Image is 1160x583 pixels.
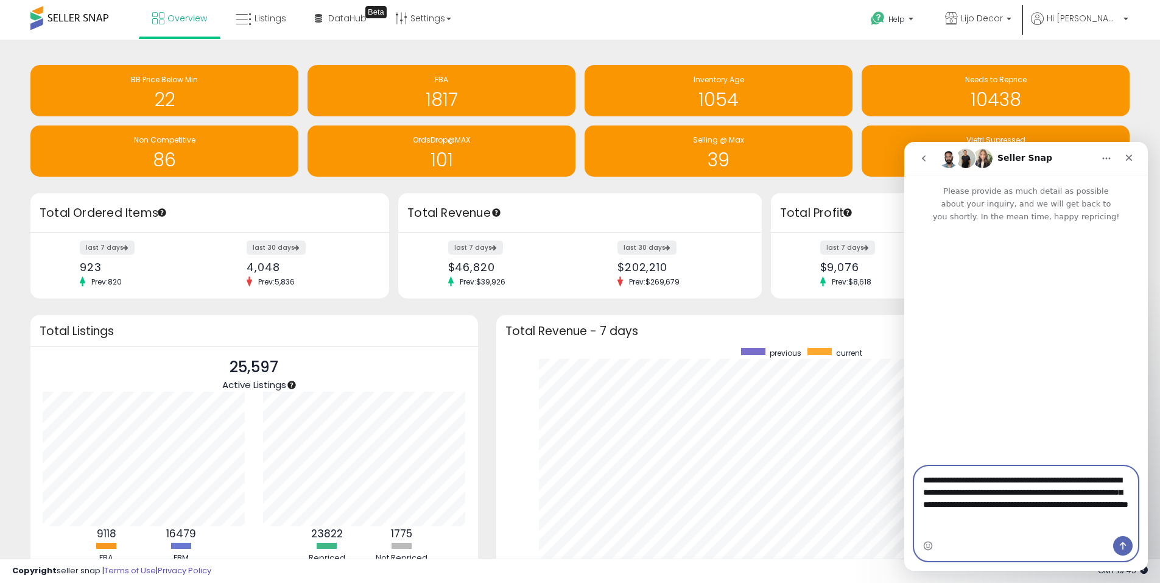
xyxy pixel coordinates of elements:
h1: 10438 [868,90,1123,110]
div: $202,210 [617,261,740,274]
a: Vietri Supressed 112 [862,125,1130,177]
b: 16479 [166,526,196,541]
div: Tooltip anchor [842,207,853,218]
span: Needs to Reprice [965,74,1027,85]
h1: 101 [314,150,569,170]
label: last 7 days [448,241,503,255]
span: Prev: $39,926 [454,277,511,287]
span: Prev: $8,618 [826,277,877,287]
div: FBA [70,553,143,564]
div: Tooltip anchor [491,207,502,218]
div: 4,048 [247,261,368,274]
label: last 7 days [820,241,875,255]
span: OrdsDrop@MAX [413,135,470,145]
span: current [836,348,862,358]
h3: Total Revenue [407,205,753,222]
span: Inventory Age [694,74,744,85]
a: Selling @ Max 39 [585,125,852,177]
a: Hi [PERSON_NAME] [1031,12,1128,40]
b: 1775 [391,526,412,541]
span: Vietri Supressed [966,135,1025,145]
h1: 1054 [591,90,846,110]
h3: Total Ordered Items [40,205,380,222]
div: Not Repriced [365,553,438,564]
h1: 22 [37,90,292,110]
a: Inventory Age 1054 [585,65,852,116]
div: Tooltip anchor [365,6,387,18]
a: Help [861,2,926,40]
div: Repriced [290,553,364,564]
span: Non Competitive [134,135,195,145]
p: 25,597 [222,356,286,379]
b: 23822 [311,526,343,541]
h3: Total Listings [40,327,469,336]
span: Prev: $269,679 [623,277,686,287]
label: last 30 days [247,241,306,255]
h3: Total Revenue - 7 days [505,327,1120,336]
div: FBM [145,553,218,564]
span: previous [770,348,801,358]
b: 9118 [97,526,116,541]
span: Selling @ Max [693,135,744,145]
span: Active Listings [222,378,286,391]
span: DataHub [328,12,367,24]
div: Tooltip anchor [156,207,167,218]
h1: 39 [591,150,846,170]
div: Tooltip anchor [286,380,297,390]
span: Lijo Decor [961,12,1003,24]
a: Privacy Policy [158,565,211,576]
span: Prev: 820 [85,277,128,287]
label: last 7 days [80,241,135,255]
span: BB Price Below Min [131,74,198,85]
h1: 112 [868,150,1123,170]
div: seller snap | | [12,565,211,577]
h1: 86 [37,150,292,170]
span: Prev: 5,836 [252,277,301,287]
a: Needs to Reprice 10438 [862,65,1130,116]
div: $46,820 [448,261,571,274]
a: OrdsDrop@MAX 101 [308,125,575,177]
div: $9,076 [820,261,941,274]
span: FBA [435,74,448,85]
h1: 1817 [314,90,569,110]
a: Non Competitive 86 [30,125,298,177]
span: Help [888,14,905,24]
i: Get Help [870,11,885,26]
span: Listings [255,12,286,24]
span: Hi [PERSON_NAME] [1047,12,1120,24]
h3: Total Profit [780,205,1120,222]
span: Overview [167,12,207,24]
div: 923 [80,261,201,274]
a: FBA 1817 [308,65,575,116]
a: Terms of Use [104,565,156,576]
a: BB Price Below Min 22 [30,65,298,116]
iframe: Intercom live chat [904,142,1148,571]
label: last 30 days [617,241,677,255]
strong: Copyright [12,565,57,576]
